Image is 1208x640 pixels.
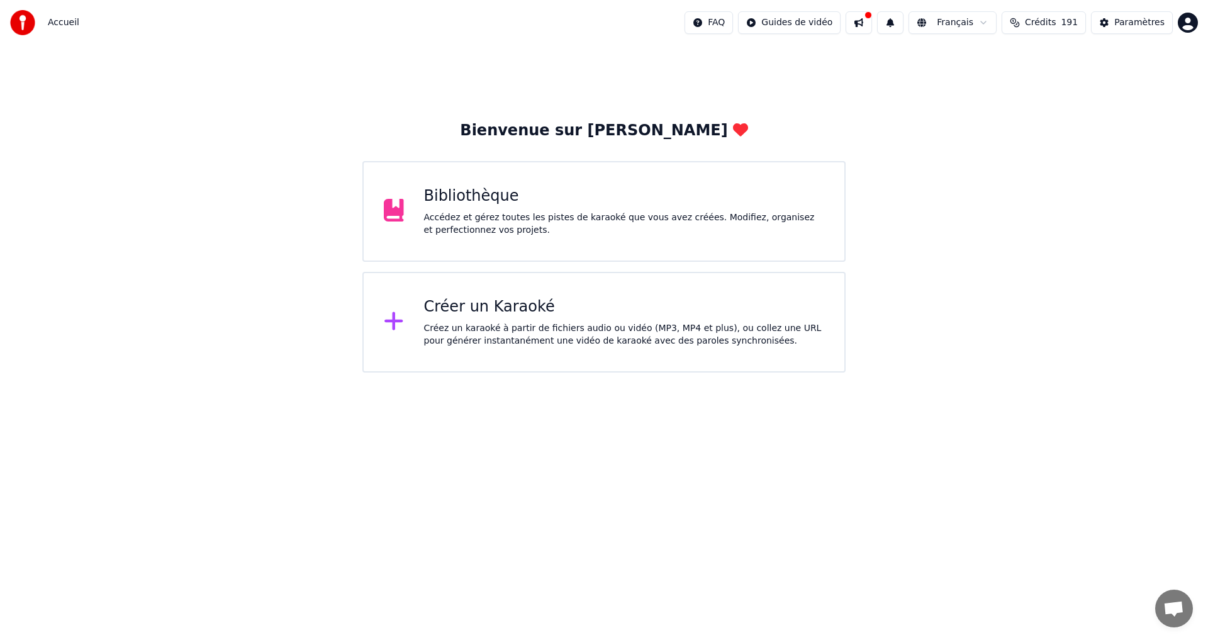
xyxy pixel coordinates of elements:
[1091,11,1173,34] button: Paramètres
[1061,16,1078,29] span: 191
[10,10,35,35] img: youka
[685,11,733,34] button: FAQ
[1025,16,1056,29] span: Crédits
[1155,590,1193,627] a: Ouvrir le chat
[424,211,825,237] div: Accédez et gérez toutes les pistes de karaoké que vous avez créées. Modifiez, organisez et perfec...
[460,121,747,141] div: Bienvenue sur [PERSON_NAME]
[424,186,825,206] div: Bibliothèque
[1002,11,1086,34] button: Crédits191
[738,11,841,34] button: Guides de vidéo
[1114,16,1165,29] div: Paramètres
[424,297,825,317] div: Créer un Karaoké
[48,16,79,29] span: Accueil
[424,322,825,347] div: Créez un karaoké à partir de fichiers audio ou vidéo (MP3, MP4 et plus), ou collez une URL pour g...
[48,16,79,29] nav: breadcrumb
